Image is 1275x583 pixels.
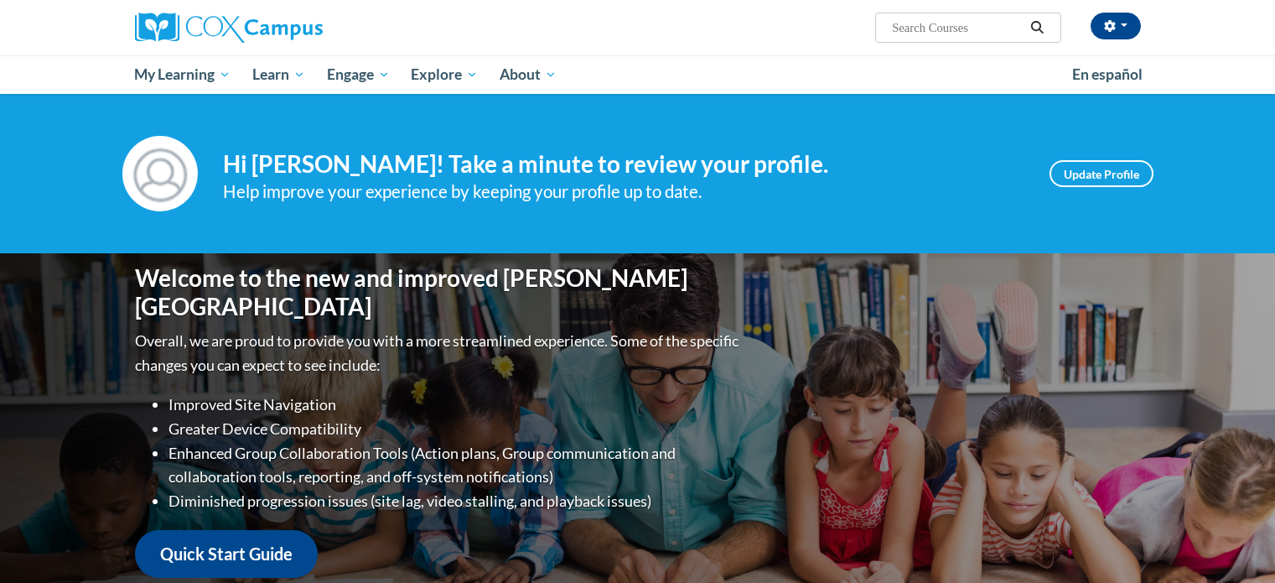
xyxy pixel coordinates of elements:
[168,489,743,513] li: Diminished progression issues (site lag, video stalling, and playback issues)
[316,55,401,94] a: Engage
[124,55,242,94] a: My Learning
[168,417,743,441] li: Greater Device Compatibility
[1050,160,1153,187] a: Update Profile
[134,65,231,85] span: My Learning
[223,150,1024,179] h4: Hi [PERSON_NAME]! Take a minute to review your profile.
[411,65,478,85] span: Explore
[135,329,743,377] p: Overall, we are proud to provide you with a more streamlined experience. Some of the specific cha...
[489,55,568,94] a: About
[122,136,198,211] img: Profile Image
[1208,516,1262,570] iframe: Button to launch messaging window
[400,55,489,94] a: Explore
[890,18,1024,38] input: Search Courses
[168,441,743,490] li: Enhanced Group Collaboration Tools (Action plans, Group communication and collaboration tools, re...
[241,55,316,94] a: Learn
[1091,13,1141,39] button: Account Settings
[1024,18,1050,38] button: Search
[327,65,390,85] span: Engage
[135,264,743,320] h1: Welcome to the new and improved [PERSON_NAME][GEOGRAPHIC_DATA]
[110,55,1166,94] div: Main menu
[135,13,323,43] img: Cox Campus
[500,65,557,85] span: About
[135,13,454,43] a: Cox Campus
[223,178,1024,206] div: Help improve your experience by keeping your profile up to date.
[252,65,305,85] span: Learn
[168,393,743,417] li: Improved Site Navigation
[1061,57,1153,92] a: En español
[1072,65,1143,83] span: En español
[135,530,318,578] a: Quick Start Guide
